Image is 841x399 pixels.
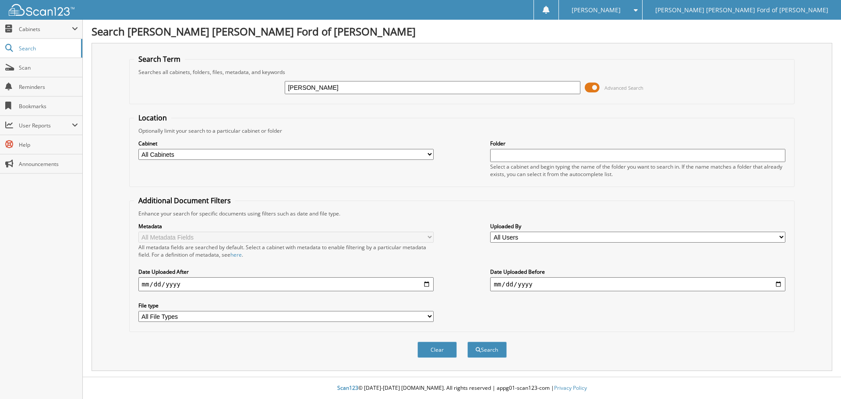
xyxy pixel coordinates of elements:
div: All metadata fields are searched by default. Select a cabinet with metadata to enable filtering b... [138,244,434,258]
input: end [490,277,785,291]
span: Cabinets [19,25,72,33]
span: [PERSON_NAME] [PERSON_NAME] Ford of [PERSON_NAME] [655,7,828,13]
div: Enhance your search for specific documents using filters such as date and file type. [134,210,790,217]
div: © [DATE]-[DATE] [DOMAIN_NAME]. All rights reserved | appg01-scan123-com | [83,378,841,399]
label: Date Uploaded After [138,268,434,275]
span: [PERSON_NAME] [572,7,621,13]
img: scan123-logo-white.svg [9,4,74,16]
input: start [138,277,434,291]
label: Uploaded By [490,222,785,230]
label: Folder [490,140,785,147]
span: Reminders [19,83,78,91]
label: Metadata [138,222,434,230]
div: Optionally limit your search to a particular cabinet or folder [134,127,790,134]
legend: Location [134,113,171,123]
h1: Search [PERSON_NAME] [PERSON_NAME] Ford of [PERSON_NAME] [92,24,832,39]
span: Scan123 [337,384,358,392]
a: here [230,251,242,258]
span: User Reports [19,122,72,129]
button: Search [467,342,507,358]
legend: Additional Document Filters [134,196,235,205]
span: Announcements [19,160,78,168]
button: Clear [417,342,457,358]
label: File type [138,302,434,309]
legend: Search Term [134,54,185,64]
span: Search [19,45,77,52]
a: Privacy Policy [554,384,587,392]
span: Help [19,141,78,148]
span: Scan [19,64,78,71]
div: Searches all cabinets, folders, files, metadata, and keywords [134,68,790,76]
label: Cabinet [138,140,434,147]
iframe: Chat Widget [797,357,841,399]
span: Bookmarks [19,102,78,110]
span: Advanced Search [604,85,643,91]
label: Date Uploaded Before [490,268,785,275]
div: Select a cabinet and begin typing the name of the folder you want to search in. If the name match... [490,163,785,178]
